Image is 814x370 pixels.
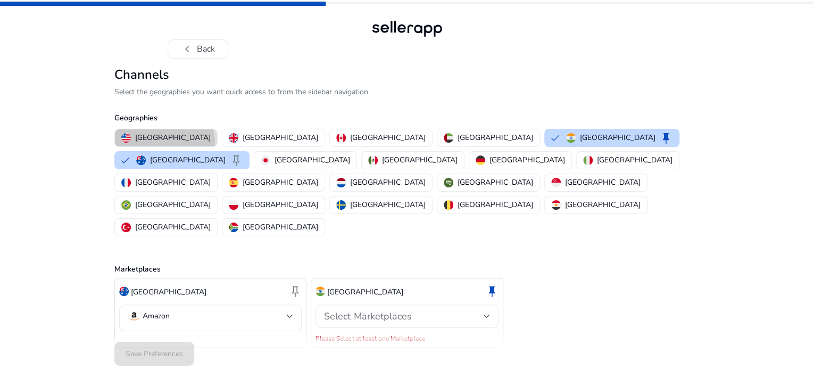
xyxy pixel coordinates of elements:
img: ca.svg [336,133,346,143]
p: Geographies [114,112,700,124]
img: br.svg [121,200,131,210]
img: es.svg [229,178,238,187]
p: [GEOGRAPHIC_DATA] [597,154,672,166]
p: [GEOGRAPHIC_DATA] [243,177,318,188]
p: [GEOGRAPHIC_DATA] [150,154,226,166]
img: in.svg [566,133,576,143]
button: chevron_leftBack [168,39,228,59]
h2: Channels [114,67,700,83]
span: keep [289,285,302,298]
img: ae.svg [444,133,453,143]
span: keep [486,285,499,298]
img: au.svg [136,155,146,165]
mat-error: Please Select at least one Marketplace [315,332,498,343]
img: nl.svg [336,178,346,187]
span: Select Marketplaces [324,310,411,323]
p: [GEOGRAPHIC_DATA] [350,132,426,143]
p: [GEOGRAPHIC_DATA] [458,177,533,188]
p: [GEOGRAPHIC_DATA] [243,132,318,143]
p: Select the geographies you want quick access to from the sidebar navigation. [114,86,700,97]
p: [GEOGRAPHIC_DATA] [489,154,565,166]
img: sg.svg [551,178,561,187]
img: de.svg [476,155,485,165]
img: it.svg [583,155,593,165]
img: sa.svg [444,178,453,187]
img: tr.svg [121,223,131,232]
span: chevron_left [181,43,194,55]
p: [GEOGRAPHIC_DATA] [243,221,318,233]
span: keep [660,131,672,144]
p: [GEOGRAPHIC_DATA] [350,199,426,210]
p: [GEOGRAPHIC_DATA] [275,154,350,166]
img: eg.svg [551,200,561,210]
img: uk.svg [229,133,238,143]
p: Amazon [143,311,170,321]
img: in.svg [315,286,325,296]
p: [GEOGRAPHIC_DATA] [327,286,403,298]
img: au.svg [119,286,129,296]
p: [GEOGRAPHIC_DATA] [135,221,211,233]
p: [GEOGRAPHIC_DATA] [382,154,458,166]
p: [GEOGRAPHIC_DATA] [458,199,533,210]
p: [GEOGRAPHIC_DATA] [565,177,641,188]
img: fr.svg [121,178,131,187]
p: [GEOGRAPHIC_DATA] [243,199,318,210]
span: keep [230,154,243,167]
p: [GEOGRAPHIC_DATA] [458,132,533,143]
p: Marketplaces [114,264,700,275]
p: [GEOGRAPHIC_DATA] [580,132,655,143]
img: amazon.svg [128,310,140,323]
p: [GEOGRAPHIC_DATA] [135,177,211,188]
img: se.svg [336,200,346,210]
p: [GEOGRAPHIC_DATA] [135,132,211,143]
img: us.svg [121,133,131,143]
p: [GEOGRAPHIC_DATA] [131,286,206,298]
p: [GEOGRAPHIC_DATA] [565,199,641,210]
img: mx.svg [368,155,378,165]
img: be.svg [444,200,453,210]
p: [GEOGRAPHIC_DATA] [350,177,426,188]
p: [GEOGRAPHIC_DATA] [135,199,211,210]
img: jp.svg [261,155,270,165]
img: pl.svg [229,200,238,210]
img: za.svg [229,223,238,232]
